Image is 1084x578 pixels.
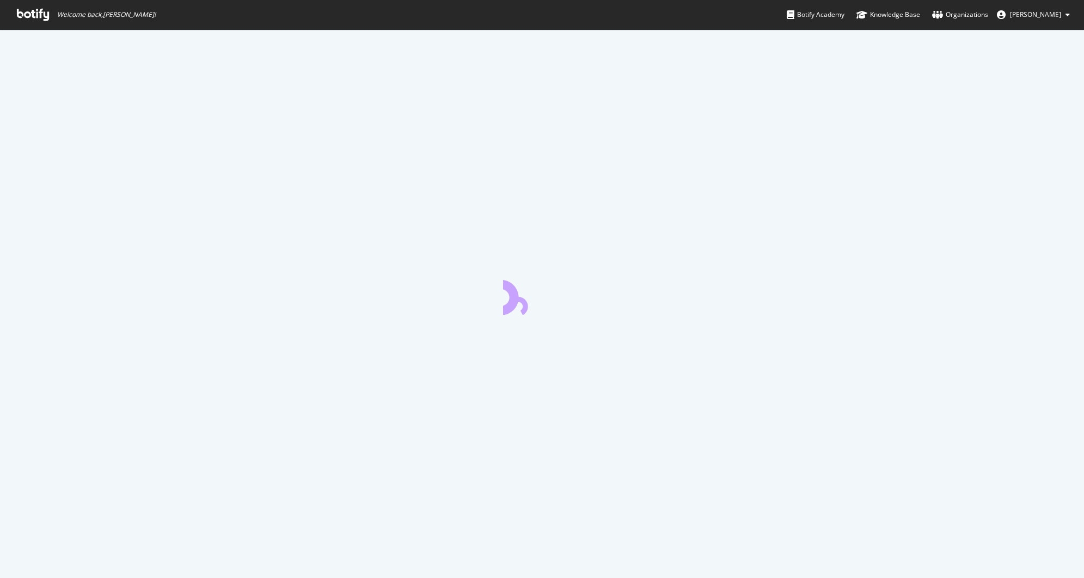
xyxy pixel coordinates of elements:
span: Welcome back, [PERSON_NAME] ! [57,10,156,19]
div: Botify Academy [787,9,844,20]
span: Trevor Adrian [1010,10,1061,19]
div: Organizations [932,9,988,20]
button: [PERSON_NAME] [988,6,1079,23]
div: animation [503,276,581,315]
div: Knowledge Base [856,9,920,20]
